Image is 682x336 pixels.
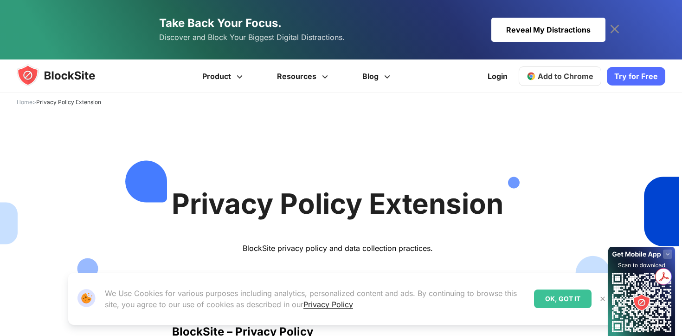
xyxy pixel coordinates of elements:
img: Close [599,295,606,303]
img: chrome-icon.svg [527,72,536,81]
span: Discover and Block Your Biggest Digital Distractions. [159,31,345,44]
span: Add to Chrome [538,72,593,81]
img: blocksite-icon.5d769676.svg [17,64,113,86]
span: > [17,99,101,105]
a: Login [482,65,513,87]
span: Take Back Your Focus. [159,16,282,30]
span: Privacy Policy Extension [36,99,101,105]
a: Try for Free [607,67,665,86]
a: Resources [261,59,347,93]
a: Home [17,99,32,105]
a: Blog [347,59,409,93]
a: Add to Chrome [519,66,601,86]
div: OK, GOT IT [534,290,592,308]
button: Close [597,293,609,305]
a: Product [187,59,261,93]
img: People Cards Right [508,173,679,294]
a: Privacy Policy [303,300,353,309]
div: Reveal My Distractions [491,18,605,42]
h1: Privacy Policy Extension [82,187,593,220]
div: BlockSite privacy policy and data collection practices. [82,244,593,253]
p: We Use Cookies for various purposes including analytics, personalized content and ads. By continu... [105,288,527,310]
